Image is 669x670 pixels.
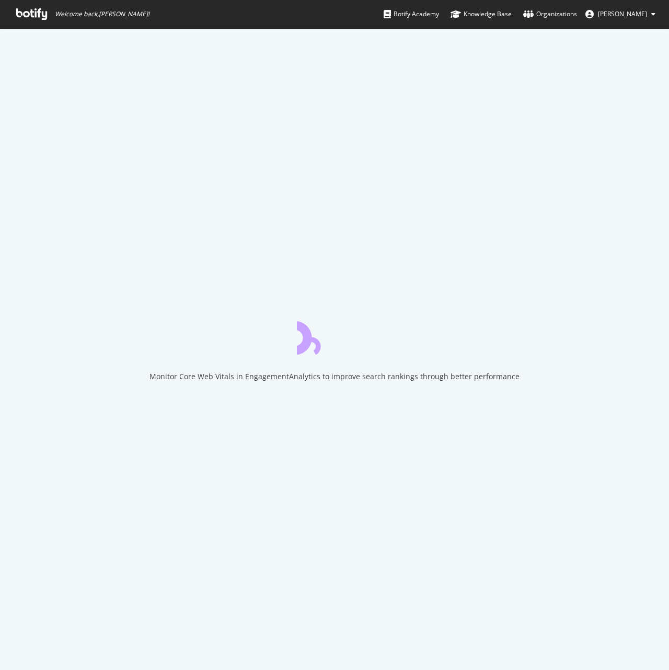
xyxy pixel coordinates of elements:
div: Monitor Core Web Vitals in EngagementAnalytics to improve search rankings through better performance [149,371,520,382]
div: Knowledge Base [451,9,512,19]
div: Botify Academy [384,9,439,19]
span: Jon Topolski [598,9,647,18]
span: Welcome back, [PERSON_NAME] ! [55,10,149,18]
div: Organizations [523,9,577,19]
button: [PERSON_NAME] [577,6,664,22]
div: animation [297,317,372,355]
